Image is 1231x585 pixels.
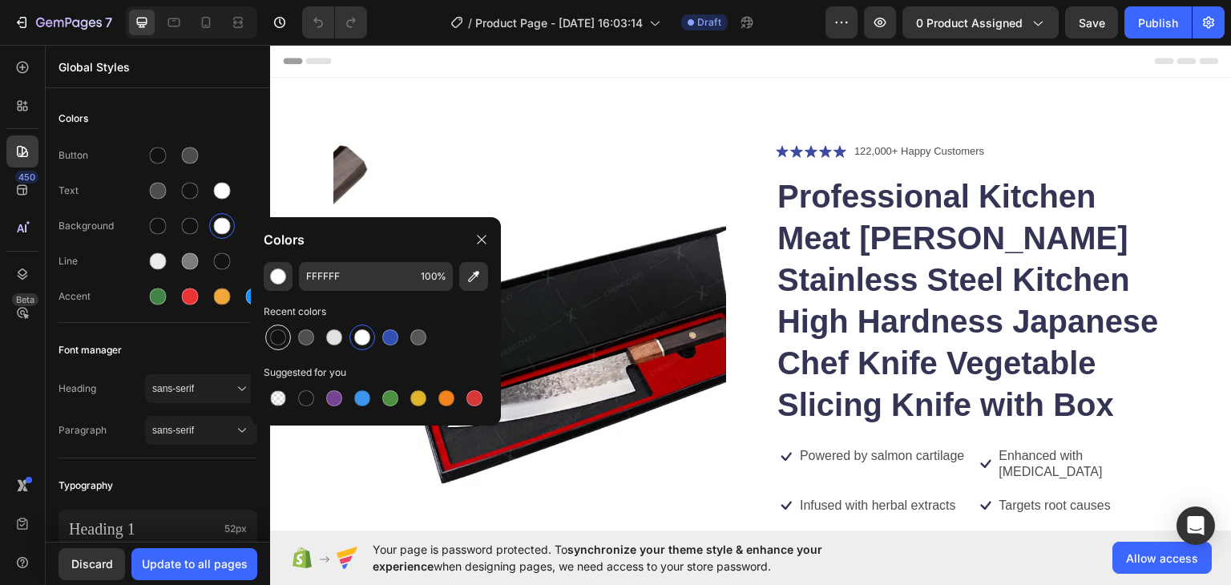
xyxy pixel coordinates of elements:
span: % [437,269,446,284]
span: Draft [697,15,721,30]
input: E.g FFFFFF [299,262,414,291]
button: Update to all pages [131,548,257,580]
div: Discard [71,555,113,572]
h1: Professional Kitchen Meat [PERSON_NAME] Stainless Steel Kitchen High Hardness Japanese Chef Knife... [506,129,898,382]
button: Save [1065,6,1118,38]
p: 7 [105,13,112,32]
span: Paragraph [59,423,145,438]
div: Publish [1138,14,1178,31]
span: / [468,14,472,31]
div: Accent [59,289,145,304]
span: sans-serif [152,381,234,396]
div: Button [59,148,145,163]
div: Beta [12,293,38,306]
p: Global Styles [59,58,257,75]
button: Allow access [1112,542,1212,574]
button: sans-serif [145,416,257,445]
div: Background [59,219,145,233]
div: Line [59,254,145,268]
button: Publish [1124,6,1192,38]
div: Text [59,184,145,198]
span: Typography [59,476,113,495]
span: synchronize your theme style & enhance your experience [373,543,822,573]
span: Font manager [59,341,122,360]
span: Your page is password protected. To when designing pages, we need access to your store password. [373,541,885,575]
span: Heading [59,381,145,396]
p: Heading 1 [69,518,218,539]
p: Colors [264,230,305,249]
p: Infused with herbal extracts [530,453,686,470]
div: Recent colors [264,304,488,320]
div: 450 [15,171,38,184]
p: Powered by salmon cartilage [530,403,694,420]
span: Save [1079,16,1105,30]
span: 52px [224,522,247,536]
span: Product Page - [DATE] 16:03:14 [475,14,643,31]
button: 7 [6,6,119,38]
button: Discard [59,548,125,580]
p: 122,000+ Happy Customers [584,99,714,115]
iframe: Design area [270,45,1231,531]
button: 0 product assigned [902,6,1059,38]
span: sans-serif [152,423,234,438]
p: Enhanced with [MEDICAL_DATA] [729,403,897,437]
p: Targets root causes [729,453,842,470]
span: Colors [59,109,88,128]
div: Suggested for you [264,365,488,381]
div: Undo/Redo [302,6,367,38]
div: Update to all pages [142,555,248,572]
div: Open Intercom Messenger [1177,506,1215,545]
span: 0 product assigned [916,14,1023,31]
span: Allow access [1126,550,1198,567]
button: sans-serif [145,374,257,403]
